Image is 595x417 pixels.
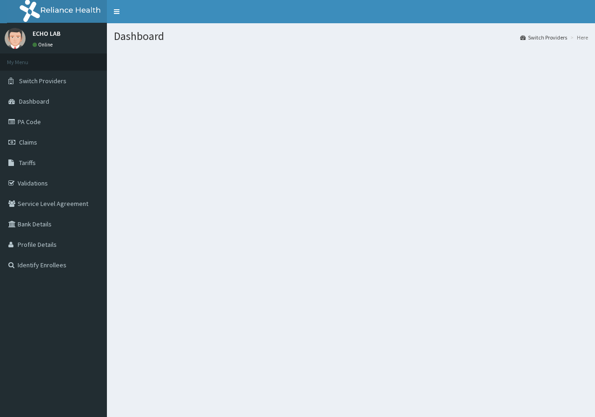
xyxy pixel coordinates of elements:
h1: Dashboard [114,30,588,42]
a: Online [33,41,55,48]
p: ECHO LAB [33,30,60,37]
a: Switch Providers [520,33,567,41]
span: Claims [19,138,37,146]
span: Dashboard [19,97,49,106]
span: Switch Providers [19,77,66,85]
li: Here [568,33,588,41]
img: User Image [5,28,26,49]
span: Tariffs [19,159,36,167]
